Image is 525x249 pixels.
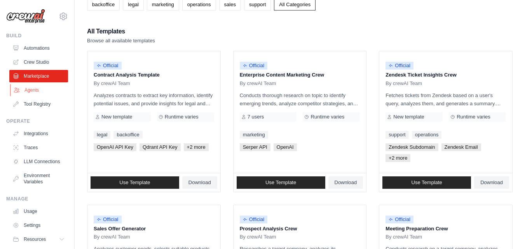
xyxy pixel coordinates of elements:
[94,62,122,70] span: Official
[94,80,130,87] span: By crewAI Team
[9,155,68,168] a: LLM Connections
[119,179,150,186] span: Use Template
[94,225,214,233] p: Sales Offer Generator
[335,179,357,186] span: Download
[140,143,181,151] span: Qdrant API Key
[328,176,363,189] a: Download
[9,56,68,68] a: Crew Studio
[240,71,360,79] p: Enterprise Content Marketing Crew
[94,71,214,79] p: Contract Analysis Template
[412,131,442,139] a: operations
[385,131,408,139] a: support
[165,114,199,120] span: Runtime varies
[113,131,142,139] a: backoffice
[385,234,422,240] span: By crewAI Team
[101,114,132,120] span: New template
[182,176,217,189] a: Download
[94,131,110,139] a: legal
[240,131,268,139] a: marketing
[9,205,68,218] a: Usage
[310,114,344,120] span: Runtime varies
[385,216,413,223] span: Official
[240,143,270,151] span: Serper API
[6,118,68,124] div: Operate
[240,216,268,223] span: Official
[240,225,360,233] p: Prospect Analysis Crew
[6,33,68,39] div: Build
[94,91,214,108] p: Analyzes contracts to extract key information, identify potential issues, and provide insights fo...
[6,9,45,24] img: Logo
[188,179,211,186] span: Download
[24,236,46,242] span: Resources
[9,127,68,140] a: Integrations
[94,143,136,151] span: OpenAI API Key
[6,196,68,202] div: Manage
[265,179,296,186] span: Use Template
[385,143,438,151] span: Zendesk Subdomain
[385,80,422,87] span: By crewAI Team
[94,216,122,223] span: Official
[240,80,276,87] span: By crewAI Team
[382,176,471,189] a: Use Template
[385,91,506,108] p: Fetches tickets from Zendesk based on a user's query, analyzes them, and generates a summary. Out...
[240,91,360,108] p: Conducts thorough research on topic to identify emerging trends, analyze competitor strategies, a...
[240,234,276,240] span: By crewAI Team
[412,179,442,186] span: Use Template
[274,143,297,151] span: OpenAI
[385,225,506,233] p: Meeting Preparation Crew
[184,143,209,151] span: +2 more
[9,169,68,188] a: Environment Variables
[9,233,68,246] button: Resources
[240,62,268,70] span: Official
[248,114,264,120] span: 7 users
[9,98,68,110] a: Tool Registry
[9,141,68,154] a: Traces
[393,114,424,120] span: New template
[9,42,68,54] a: Automations
[9,70,68,82] a: Marketplace
[237,176,325,189] a: Use Template
[87,26,155,37] h2: All Templates
[87,37,155,45] p: Browse all available templates
[385,71,506,79] p: Zendesk Ticket Insights Crew
[457,114,490,120] span: Runtime varies
[385,62,413,70] span: Official
[94,234,130,240] span: By crewAI Team
[474,176,509,189] a: Download
[480,179,503,186] span: Download
[91,176,179,189] a: Use Template
[10,84,69,96] a: Agents
[441,143,481,151] span: Zendesk Email
[9,219,68,232] a: Settings
[385,154,410,162] span: +2 more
